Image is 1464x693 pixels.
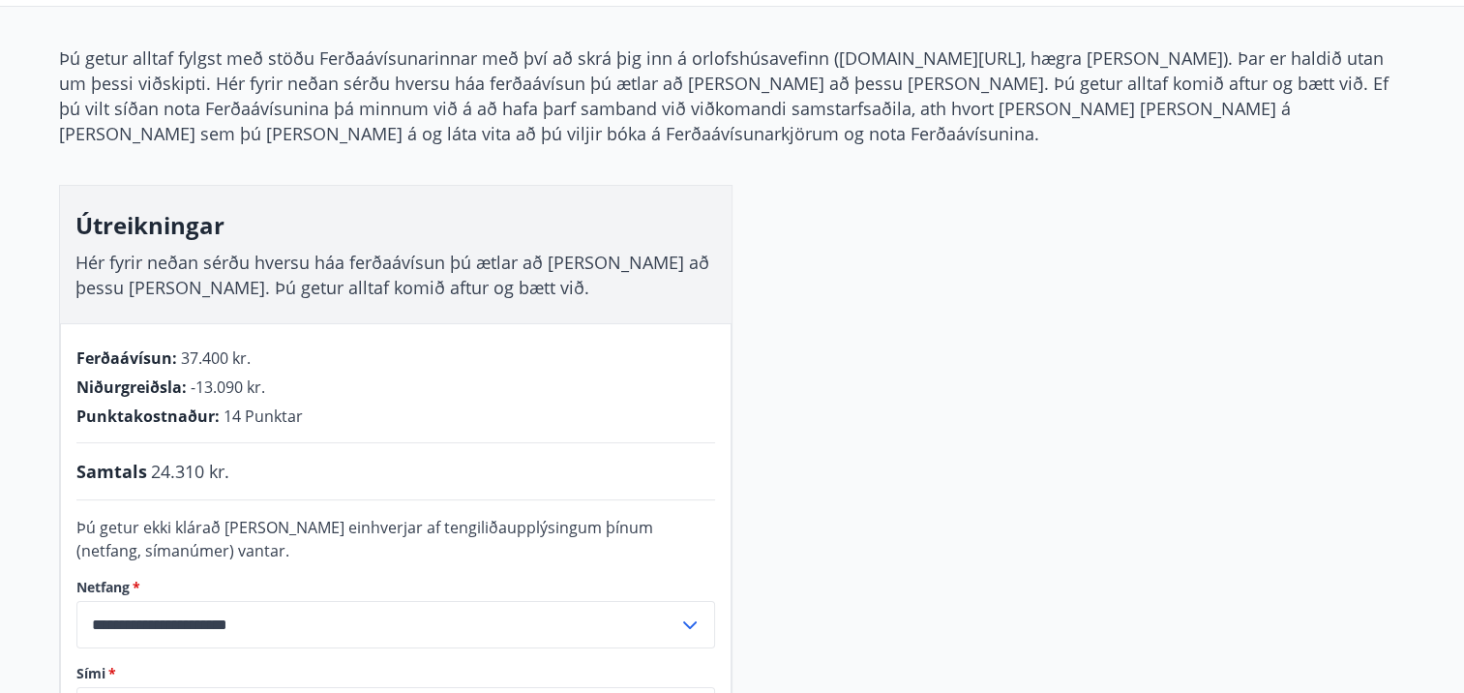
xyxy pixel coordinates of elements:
[59,45,1406,146] p: Þú getur alltaf fylgst með stöðu Ferðaávísunarinnar með því að skrá þig inn á orlofshúsavefinn ([...
[151,459,229,484] span: 24.310 kr.
[224,406,303,427] span: 14 Punktar
[76,664,715,683] label: Sími
[76,377,187,398] span: Niðurgreiðsla :
[75,251,709,299] span: Hér fyrir neðan sérðu hversu háa ferðaávísun þú ætlar að [PERSON_NAME] að þessu [PERSON_NAME]. Þú...
[191,377,265,398] span: -13.090 kr.
[181,347,251,369] span: 37.400 kr.
[76,406,220,427] span: Punktakostnaður :
[76,578,715,597] label: Netfang
[76,347,177,369] span: Ferðaávísun :
[75,209,716,242] h3: Útreikningar
[76,459,147,484] span: Samtals
[76,517,653,561] span: Þú getur ekki klárað [PERSON_NAME] einhverjar af tengiliðaupplýsingum þínum (netfang, símanúmer) ...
